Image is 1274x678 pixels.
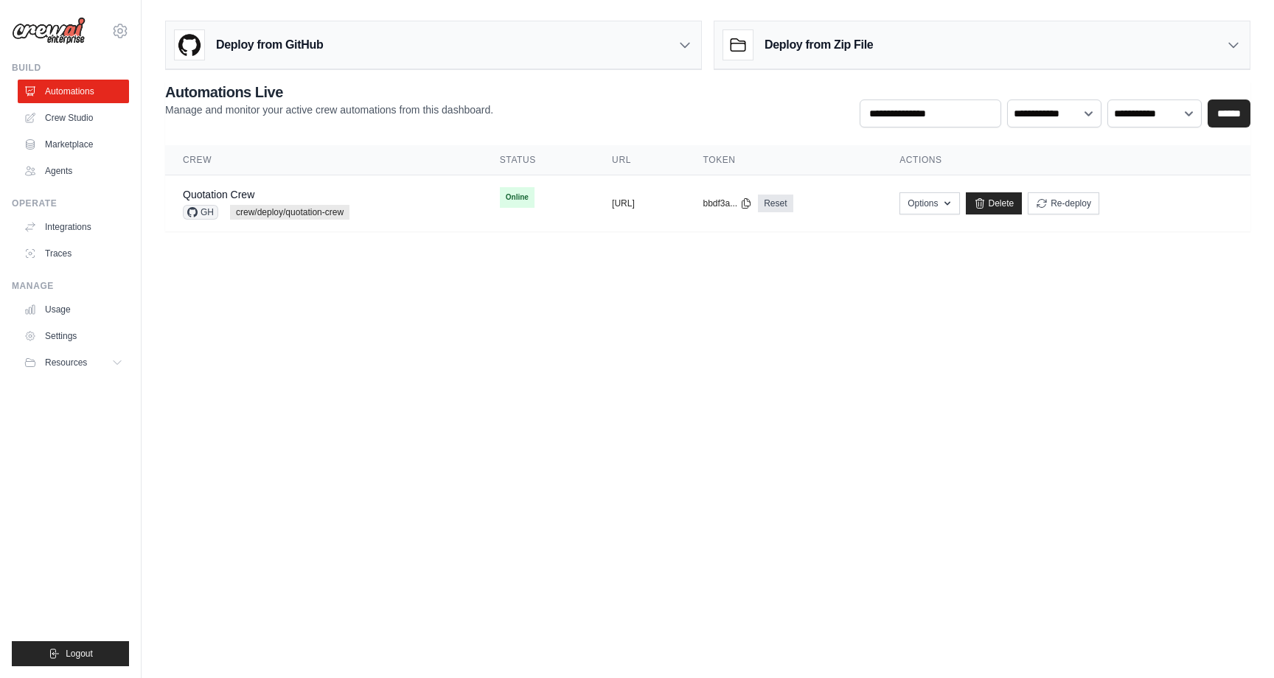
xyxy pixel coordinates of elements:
[12,198,129,209] div: Operate
[45,357,87,368] span: Resources
[882,145,1250,175] th: Actions
[18,215,129,239] a: Integrations
[758,195,793,212] a: Reset
[966,192,1023,214] a: Delete
[685,145,882,175] th: Token
[18,106,129,130] a: Crew Studio
[765,36,873,54] h3: Deploy from Zip File
[18,159,129,183] a: Agents
[165,102,493,117] p: Manage and monitor your active crew automations from this dashboard.
[175,30,204,60] img: GitHub Logo
[703,198,752,209] button: bbdf3a...
[183,205,218,220] span: GH
[12,280,129,292] div: Manage
[18,242,129,265] a: Traces
[1028,192,1099,214] button: Re-deploy
[594,145,685,175] th: URL
[66,648,93,660] span: Logout
[183,189,254,200] a: Quotation Crew
[165,145,482,175] th: Crew
[12,17,86,45] img: Logo
[165,82,493,102] h2: Automations Live
[12,62,129,74] div: Build
[18,133,129,156] a: Marketplace
[500,187,535,208] span: Online
[216,36,323,54] h3: Deploy from GitHub
[18,298,129,321] a: Usage
[18,80,129,103] a: Automations
[230,205,349,220] span: crew/deploy/quotation-crew
[899,192,959,214] button: Options
[18,324,129,348] a: Settings
[18,351,129,374] button: Resources
[482,145,594,175] th: Status
[12,641,129,666] button: Logout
